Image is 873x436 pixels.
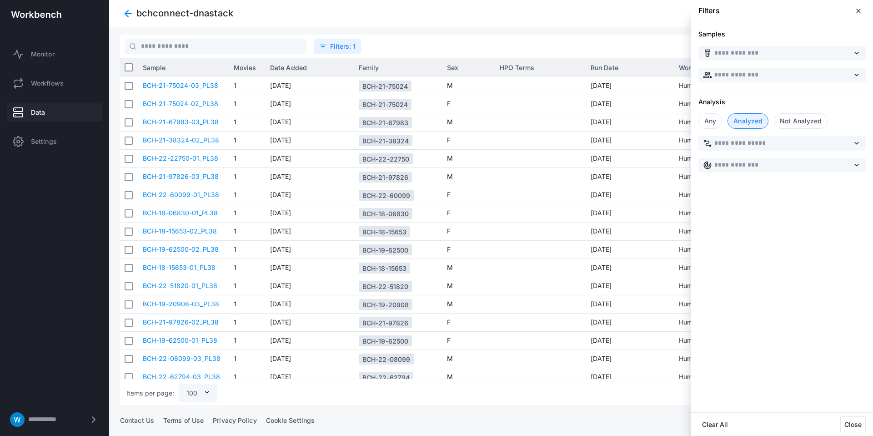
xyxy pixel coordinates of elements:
[31,50,55,59] span: Monitor
[31,79,64,88] span: Workflows
[7,45,102,63] a: Monitor
[31,108,45,117] span: Data
[11,11,61,18] img: workbench-logo-white.svg
[7,103,102,122] a: Data
[698,30,866,39] span: Samples
[31,137,57,146] span: Settings
[727,113,768,129] div: Analyzed
[7,132,102,151] a: Settings
[774,113,828,129] div: Not Analyzed
[698,97,866,106] span: Analysis
[7,74,102,92] a: Workflows
[698,113,722,129] div: Any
